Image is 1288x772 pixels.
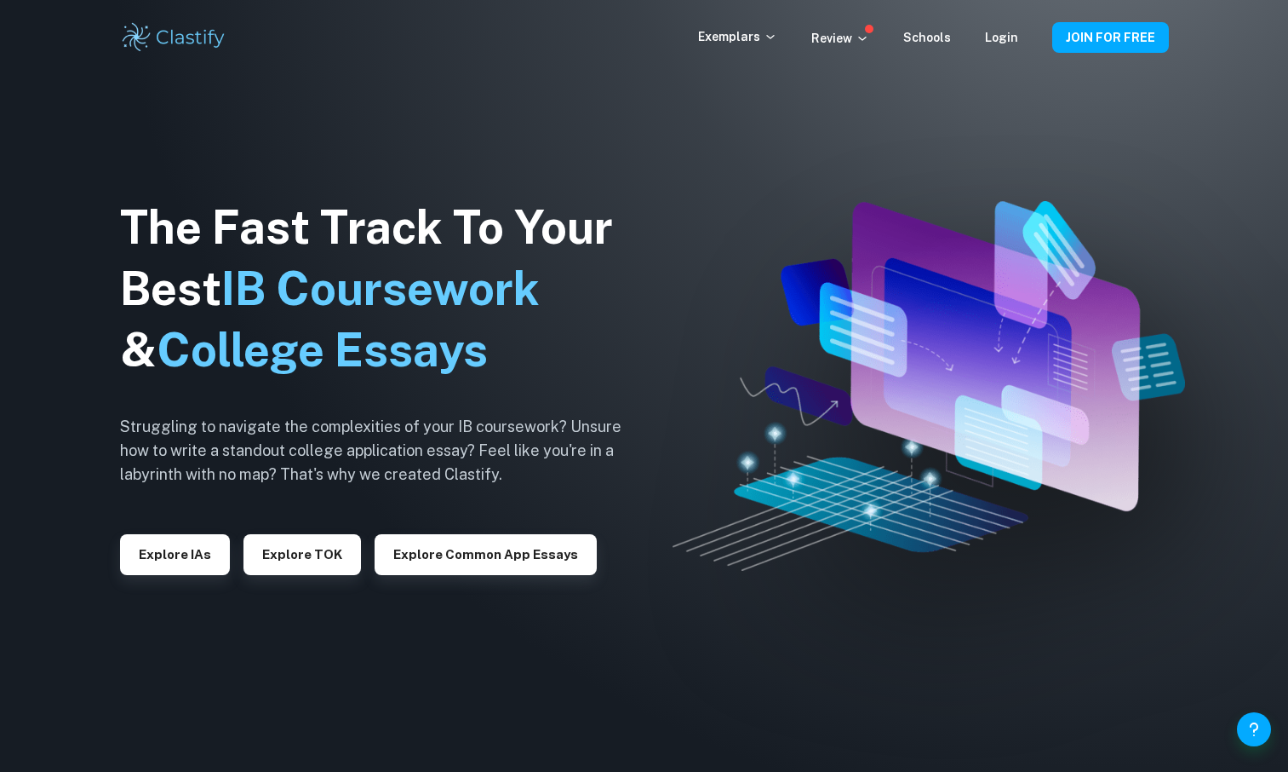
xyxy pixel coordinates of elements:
[903,31,951,44] a: Schools
[698,27,777,46] p: Exemplars
[120,534,230,575] button: Explore IAs
[811,29,869,48] p: Review
[243,534,361,575] button: Explore TOK
[120,197,648,381] h1: The Fast Track To Your Best &
[1237,712,1271,746] button: Help and Feedback
[375,545,597,562] a: Explore Common App essays
[221,262,540,315] span: IB Coursework
[375,534,597,575] button: Explore Common App essays
[243,545,361,562] a: Explore TOK
[120,20,228,55] img: Clastify logo
[1052,22,1169,53] button: JOIN FOR FREE
[120,545,230,562] a: Explore IAs
[985,31,1018,44] a: Login
[157,323,488,377] span: College Essays
[673,201,1185,572] img: Clastify hero
[120,415,648,487] h6: Struggling to navigate the complexities of your IB coursework? Unsure how to write a standout col...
